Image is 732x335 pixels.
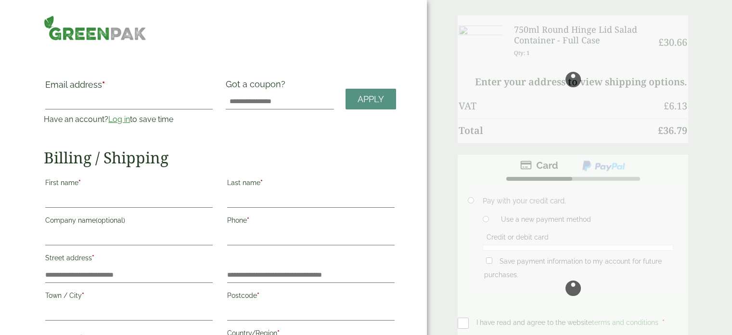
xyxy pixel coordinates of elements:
[44,15,146,40] img: GreenPak Supplies
[227,176,395,192] label: Last name
[226,79,289,94] label: Got a coupon?
[260,179,263,187] abbr: required
[44,148,396,167] h2: Billing / Shipping
[45,176,213,192] label: First name
[358,94,384,105] span: Apply
[44,114,214,125] p: Have an account? to save time
[45,251,213,268] label: Street address
[45,289,213,305] label: Town / City
[82,292,84,299] abbr: required
[227,289,395,305] label: Postcode
[102,80,105,90] abbr: required
[78,179,81,187] abbr: required
[92,254,94,262] abbr: required
[108,115,130,124] a: Log in
[257,292,259,299] abbr: required
[227,214,395,230] label: Phone
[45,214,213,230] label: Company name
[45,80,213,94] label: Email address
[247,216,249,224] abbr: required
[96,216,125,224] span: (optional)
[346,89,396,109] a: Apply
